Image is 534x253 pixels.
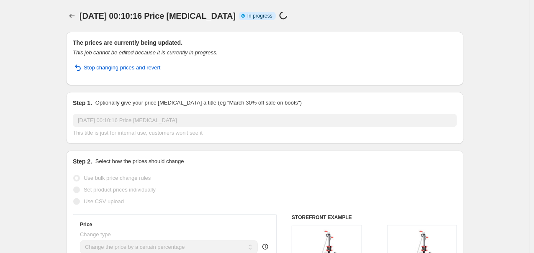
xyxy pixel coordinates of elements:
span: This title is just for internal use, customers won't see it [73,130,203,136]
span: [DATE] 00:10:16 Price [MEDICAL_DATA] [80,11,236,20]
h2: Step 1. [73,99,92,107]
i: This job cannot be edited because it is currently in progress. [73,49,218,56]
span: Stop changing prices and revert [84,64,161,72]
h2: The prices are currently being updated. [73,38,457,47]
span: Set product prices individually [84,187,156,193]
input: 30% off holiday sale [73,114,457,127]
button: Price change jobs [66,10,78,22]
h3: Price [80,221,92,228]
div: help [261,243,270,251]
p: Select how the prices should change [95,157,184,166]
p: Optionally give your price [MEDICAL_DATA] a title (eg "March 30% off sale on boots") [95,99,302,107]
button: Stop changing prices and revert [68,61,166,74]
span: Use CSV upload [84,198,124,204]
h6: STOREFRONT EXAMPLE [292,214,457,221]
span: In progress [247,13,272,19]
span: Change type [80,231,111,238]
span: Use bulk price change rules [84,175,151,181]
h2: Step 2. [73,157,92,166]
